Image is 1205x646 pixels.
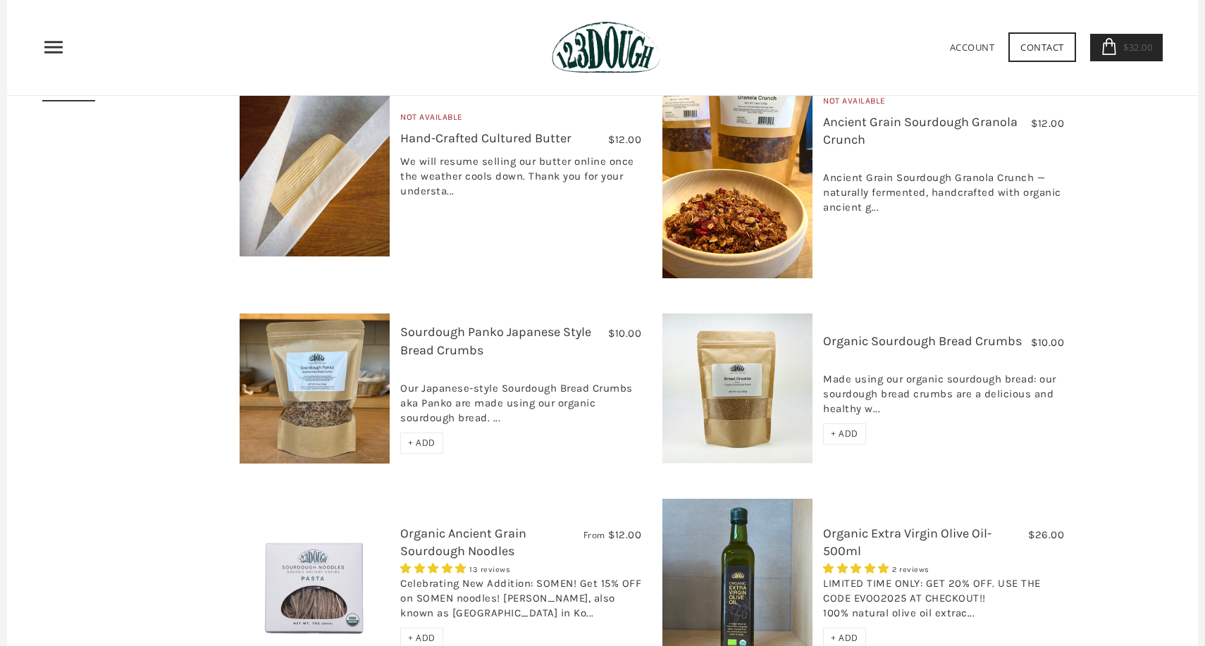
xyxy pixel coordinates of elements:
[408,632,435,644] span: + ADD
[823,114,1018,147] a: Ancient Grain Sourdough Granola Crunch
[400,154,641,206] div: We will resume selling our butter online once the weather cools down. Thank you for your understa...
[823,576,1064,628] div: LIMITED TIME ONLY: GET 20% OFF. USE THE CODE EVOO2025 AT CHECKOUT!! 100% natural olive oil extrac...
[408,437,435,449] span: + ADD
[583,529,605,541] span: From
[950,41,995,54] a: Account
[400,562,469,575] span: 4.85 stars
[552,21,660,74] img: 123Dough Bakery
[823,94,1064,113] div: Not Available
[400,576,641,628] div: Celebrating New Addition: SOMEN! Get 15% OFF on SOMEN noodles! [PERSON_NAME], also known as [GEOG...
[400,433,443,454] div: + ADD
[608,327,641,340] span: $10.00
[823,423,866,445] div: + ADD
[400,366,641,433] div: Our Japanese-style Sourdough Bread Crumbs aka Panko are made using our organic sourdough bread. ...
[240,60,390,256] img: Hand-Crafted Cultured Butter
[400,130,571,146] a: Hand-Crafted Cultured Butter
[400,526,526,559] a: Organic Ancient Grain Sourdough Noodles
[42,36,65,58] nav: Primary
[823,357,1064,423] div: Made using our organic sourdough bread: our sourdough bread crumbs are a delicious and healthy w...
[1120,41,1152,54] span: $32.00
[1090,34,1163,61] a: $32.00
[400,324,591,357] a: Sourdough Panko Japanese Style Bread Crumbs
[892,565,929,574] span: 2 reviews
[662,313,812,464] img: Organic Sourdough Bread Crumbs
[1008,32,1076,62] a: Contact
[240,313,390,464] img: Sourdough Panko Japanese Style Bread Crumbs
[1028,528,1064,541] span: $26.00
[400,111,641,130] div: Not Available
[469,565,510,574] span: 13 reviews
[823,333,1022,349] a: Organic Sourdough Bread Crumbs
[1031,336,1064,349] span: $10.00
[608,528,641,541] span: $12.00
[831,632,858,644] span: + ADD
[831,428,858,440] span: + ADD
[823,156,1064,222] div: Ancient Grain Sourdough Granola Crunch — naturally fermented, handcrafted with organic ancient g...
[662,38,812,278] img: Ancient Grain Sourdough Granola Crunch
[823,526,991,559] a: Organic Extra Virgin Olive Oil-500ml
[1031,117,1064,130] span: $12.00
[823,562,892,575] span: 5.00 stars
[608,133,641,146] span: $12.00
